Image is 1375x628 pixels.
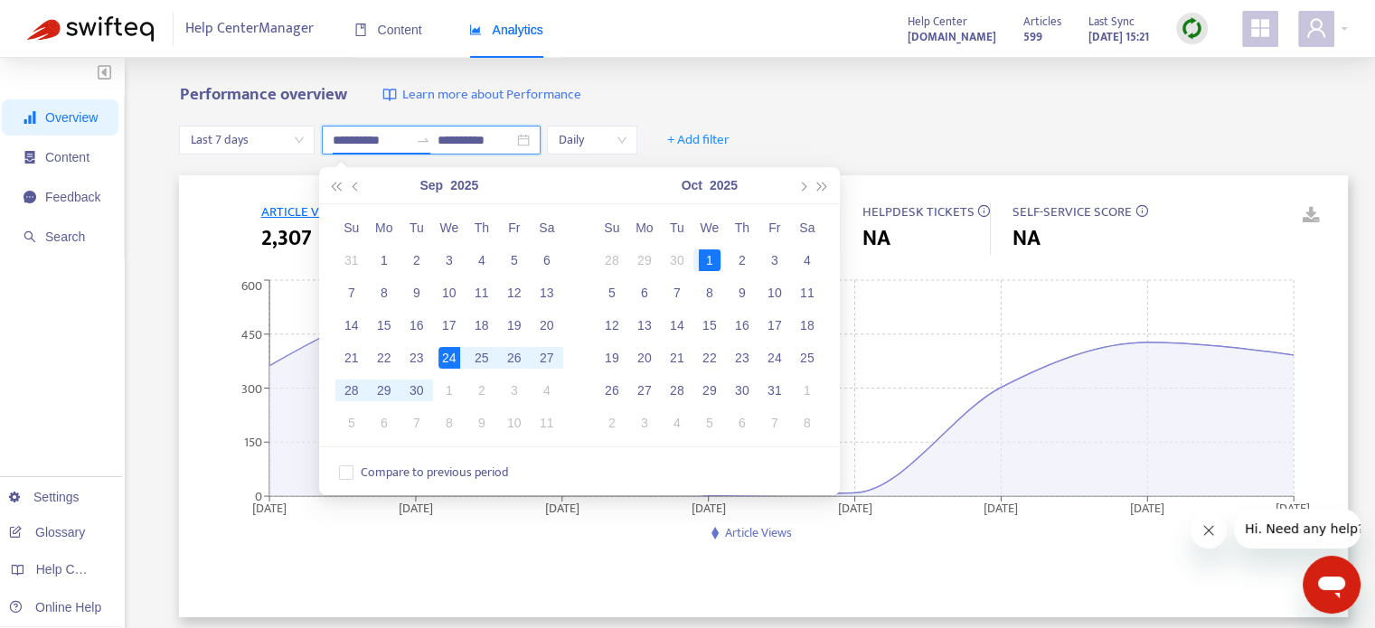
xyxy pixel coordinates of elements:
[764,249,786,271] div: 3
[791,211,824,244] th: Sa
[9,600,101,614] a: Online Help
[758,407,791,439] td: 2025-11-07
[416,133,430,147] span: swap-right
[758,211,791,244] th: Fr
[466,407,498,439] td: 2025-10-09
[601,347,623,369] div: 19
[433,374,466,407] td: 2025-10-01
[504,380,525,401] div: 3
[335,407,368,439] td: 2025-10-05
[666,412,688,434] div: 4
[667,129,730,151] span: + Add filter
[24,151,36,164] span: container
[692,497,726,518] tspan: [DATE]
[241,275,262,295] tspan: 600
[693,244,726,277] td: 2025-10-01
[368,407,400,439] td: 2025-10-06
[862,222,890,255] span: NA
[634,380,655,401] div: 27
[471,380,493,401] div: 2
[726,342,758,374] td: 2025-10-23
[908,27,996,47] strong: [DOMAIN_NAME]
[634,347,655,369] div: 20
[596,211,628,244] th: Su
[596,407,628,439] td: 2025-11-02
[531,211,563,244] th: Sa
[406,282,428,304] div: 9
[438,347,460,369] div: 24
[1191,512,1227,548] iframe: Close message
[45,190,100,204] span: Feedback
[27,16,154,42] img: Swifteq
[45,110,98,125] span: Overview
[661,374,693,407] td: 2025-10-28
[373,380,395,401] div: 29
[984,497,1019,518] tspan: [DATE]
[666,314,688,336] div: 14
[406,380,428,401] div: 30
[693,309,726,342] td: 2025-10-15
[400,309,433,342] td: 2025-09-16
[419,167,443,203] button: Sep
[666,282,688,304] div: 7
[416,133,430,147] span: to
[24,111,36,124] span: signal
[693,407,726,439] td: 2025-11-05
[796,314,818,336] div: 18
[368,277,400,309] td: 2025-09-08
[634,314,655,336] div: 13
[504,412,525,434] div: 10
[45,230,85,244] span: Search
[368,309,400,342] td: 2025-09-15
[796,380,818,401] div: 1
[726,309,758,342] td: 2025-10-16
[796,282,818,304] div: 11
[791,244,824,277] td: 2025-10-04
[531,277,563,309] td: 2025-09-13
[498,244,531,277] td: 2025-09-05
[699,314,720,336] div: 15
[373,412,395,434] div: 6
[536,282,558,304] div: 13
[726,374,758,407] td: 2025-10-30
[353,463,516,483] span: Compare to previous period
[601,412,623,434] div: 2
[758,342,791,374] td: 2025-10-24
[699,412,720,434] div: 5
[241,323,262,344] tspan: 450
[699,347,720,369] div: 22
[335,342,368,374] td: 2025-09-21
[596,342,628,374] td: 2025-10-19
[1234,509,1361,548] iframe: Message from company
[536,314,558,336] div: 20
[498,277,531,309] td: 2025-09-12
[791,374,824,407] td: 2025-11-01
[796,412,818,434] div: 8
[11,13,130,27] span: Hi. Need any help?
[661,407,693,439] td: 2025-11-04
[498,407,531,439] td: 2025-10-10
[558,127,626,154] span: Daily
[433,244,466,277] td: 2025-09-03
[628,407,661,439] td: 2025-11-03
[791,407,824,439] td: 2025-11-08
[596,277,628,309] td: 2025-10-05
[731,249,753,271] div: 2
[661,277,693,309] td: 2025-10-07
[682,167,702,203] button: Oct
[628,277,661,309] td: 2025-10-06
[400,277,433,309] td: 2025-09-09
[699,380,720,401] div: 29
[661,211,693,244] th: Tu
[368,374,400,407] td: 2025-09-29
[1303,556,1361,614] iframe: Button to launch messaging window
[1023,27,1042,47] strong: 599
[241,378,262,398] tspan: 300
[341,380,363,401] div: 28
[341,249,363,271] div: 31
[601,282,623,304] div: 5
[368,342,400,374] td: 2025-09-22
[373,347,395,369] div: 22
[438,314,460,336] div: 17
[908,26,996,47] a: [DOMAIN_NAME]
